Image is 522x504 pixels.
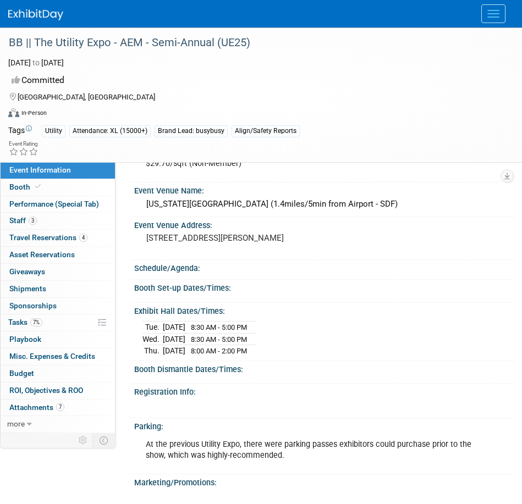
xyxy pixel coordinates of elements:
[9,200,99,208] span: Performance (Special Tab)
[1,213,115,229] a: Staff3
[191,335,247,344] span: 8:30 AM - 5:00 PM
[134,303,514,317] div: Exhibit Hall Dates/Times:
[142,345,163,357] td: Thu.
[1,331,115,348] a: Playbook
[1,348,115,365] a: Misc. Expenses & Credits
[191,347,247,355] span: 8:00 AM - 2:00 PM
[163,322,185,334] td: [DATE]
[56,403,64,411] span: 7
[7,419,25,428] span: more
[232,125,300,137] div: Align/Safety Reports
[1,247,115,263] a: Asset Reservations
[79,234,87,242] span: 4
[9,250,75,259] span: Asset Reservations
[42,125,65,137] div: Utility
[9,141,39,147] div: Event Rating
[138,434,493,467] div: At the previous Utility Expo, there were parking passes exhibitors could purchase prior to the sh...
[74,433,93,447] td: Personalize Event Tab Strip
[9,284,46,293] span: Shipments
[30,318,42,326] span: 7%
[134,260,514,274] div: Schedule/Agenda:
[93,433,116,447] td: Toggle Event Tabs
[163,345,185,357] td: [DATE]
[8,125,32,137] td: Tags
[9,386,83,395] span: ROI, Objectives & ROO
[8,9,63,20] img: ExhibitDay
[8,71,500,90] div: Committed
[155,125,228,137] div: Brand Lead: busybusy
[31,58,41,67] span: to
[134,384,514,397] div: Registration Info:
[481,4,505,23] button: Menu
[134,418,514,432] div: Parking:
[9,335,41,344] span: Playbook
[1,230,115,246] a: Travel Reservations4
[1,179,115,196] a: Booth
[8,107,508,123] div: Event Format
[134,182,514,196] div: Event Venue Name:
[69,125,151,137] div: Attendance: XL (15000+)
[5,33,500,53] div: BB || The Utility Expo - AEM - Semi-Annual (UE25)
[9,369,34,378] span: Budget
[8,318,42,326] span: Tasks
[134,280,514,293] div: Booth Set-up Dates/Times:
[134,474,514,488] div: Marketing/Promotions:
[1,400,115,416] a: Attachments7
[9,182,43,191] span: Booth
[1,281,115,297] a: Shipments
[18,93,155,101] span: [GEOGRAPHIC_DATA], [GEOGRAPHIC_DATA]
[9,403,64,412] span: Attachments
[21,109,47,117] div: In-Person
[8,58,64,67] span: [DATE] [DATE]
[1,314,115,331] a: Tasks7%
[191,323,247,331] span: 8:30 AM - 5:00 PM
[134,217,514,231] div: Event Venue Address:
[163,333,185,345] td: [DATE]
[9,301,57,310] span: Sponsorships
[1,162,115,179] a: Event Information
[134,361,514,375] div: Booth Dismantle Dates/Times:
[1,298,115,314] a: Sponsorships
[9,267,45,276] span: Giveaways
[142,322,163,334] td: Tue.
[142,196,505,213] div: [US_STATE][GEOGRAPHIC_DATA] (1.4miles/5min from Airport - SDF)
[1,264,115,280] a: Giveaways
[8,108,19,117] img: Format-Inperson.png
[9,216,37,225] span: Staff
[29,217,37,225] span: 3
[1,196,115,213] a: Performance (Special Tab)
[9,352,95,361] span: Misc. Expenses & Credits
[9,165,71,174] span: Event Information
[9,233,87,242] span: Travel Reservations
[146,233,502,243] pre: [STREET_ADDRESS][PERSON_NAME]
[35,184,41,190] i: Booth reservation complete
[1,365,115,382] a: Budget
[1,383,115,399] a: ROI, Objectives & ROO
[142,333,163,345] td: Wed.
[1,416,115,433] a: more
